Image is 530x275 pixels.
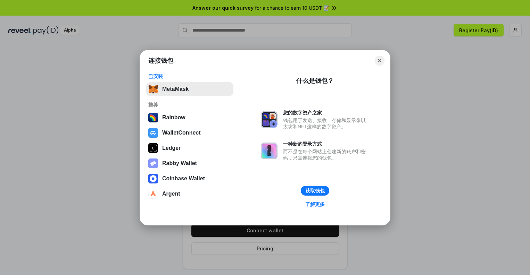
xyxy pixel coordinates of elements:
img: svg+xml,%3Csvg%20width%3D%2228%22%20height%3D%2228%22%20viewBox%3D%220%200%2028%2028%22%20fill%3D... [148,174,158,183]
div: 一种新的登录方式 [283,141,369,147]
button: Close [375,56,384,66]
div: Coinbase Wallet [162,175,205,182]
div: Ledger [162,145,181,151]
div: 已安装 [148,73,231,79]
img: svg+xml,%3Csvg%20xmlns%3D%22http%3A%2F%2Fwww.w3.org%2F2000%2Fsvg%22%20fill%3D%22none%22%20viewBox... [261,143,278,159]
button: Coinbase Wallet [146,172,233,186]
img: svg+xml,%3Csvg%20width%3D%2228%22%20height%3D%2228%22%20viewBox%3D%220%200%2028%2028%22%20fill%3D... [148,189,158,199]
img: svg+xml,%3Csvg%20xmlns%3D%22http%3A%2F%2Fwww.w3.org%2F2000%2Fsvg%22%20fill%3D%22none%22%20viewBox... [261,111,278,128]
div: 您的数字资产之家 [283,110,369,116]
button: Ledger [146,141,233,155]
div: WalletConnect [162,130,201,136]
div: MetaMask [162,86,189,92]
div: Rainbow [162,114,185,121]
div: 钱包用于发送、接收、存储和显示像以太坊和NFT这样的数字资产。 [283,117,369,130]
div: 而不是在每个网站上创建新的账户和密码，只需连接您的钱包。 [283,148,369,161]
img: svg+xml,%3Csvg%20width%3D%22120%22%20height%3D%22120%22%20viewBox%3D%220%200%20120%20120%22%20fil... [148,113,158,122]
button: 获取钱包 [301,186,329,196]
div: 推荐 [148,102,231,108]
div: Rabby Wallet [162,160,197,166]
div: Argent [162,191,180,197]
button: WalletConnect [146,126,233,140]
div: 获取钱包 [305,188,325,194]
h1: 连接钱包 [148,57,173,65]
button: MetaMask [146,82,233,96]
button: Rainbow [146,111,233,124]
div: 了解更多 [305,201,325,207]
img: svg+xml,%3Csvg%20xmlns%3D%22http%3A%2F%2Fwww.w3.org%2F2000%2Fsvg%22%20fill%3D%22none%22%20viewBox... [148,158,158,168]
img: svg+xml,%3Csvg%20fill%3D%22none%22%20height%3D%2233%22%20viewBox%3D%220%200%2035%2033%22%20width%... [148,84,158,94]
button: Rabby Wallet [146,156,233,170]
div: 什么是钱包？ [296,77,334,85]
img: svg+xml,%3Csvg%20width%3D%2228%22%20height%3D%2228%22%20viewBox%3D%220%200%2028%2028%22%20fill%3D... [148,128,158,138]
img: svg+xml,%3Csvg%20xmlns%3D%22http%3A%2F%2Fwww.w3.org%2F2000%2Fsvg%22%20width%3D%2228%22%20height%3... [148,143,158,153]
a: 了解更多 [301,200,329,209]
button: Argent [146,187,233,201]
